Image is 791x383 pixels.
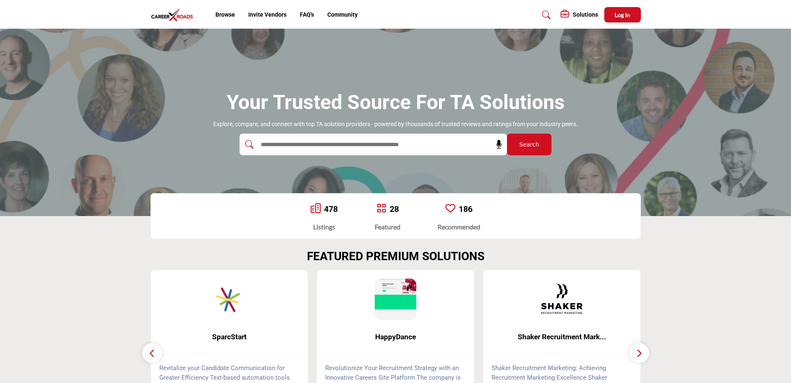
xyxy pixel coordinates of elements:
a: FAQ's [300,11,314,18]
a: 478 [324,204,338,214]
b: SparcStart [163,326,296,348]
a: Shaker Recruitment Mark... [483,326,640,348]
img: HappyDance [375,279,416,320]
img: Site Logo [151,8,198,22]
span: HappyDance [329,331,462,342]
a: Go to Recommended [445,203,455,215]
a: Browse [215,11,235,18]
a: Invite Vendors [248,11,287,18]
a: 186 [459,204,472,214]
a: 28 [390,204,399,214]
span: Shaker Recruitment Mark... [496,331,628,342]
h2: FEATURED PREMIUM SOLUTIONS [307,249,484,264]
button: Log In [604,7,641,22]
div: Recommended [438,222,480,232]
p: Explore, compare, and connect with top TA solution providers - powered by thousands of trusted re... [213,120,578,129]
a: Community [327,11,358,18]
h5: Solutions [573,11,598,18]
span: SparcStart [163,331,296,342]
img: Shaker Recruitment Marketing [541,279,583,320]
button: Search [507,134,551,155]
a: Search [534,8,556,22]
span: Search [519,140,539,149]
span: Log In [615,11,630,18]
b: HappyDance [329,326,462,348]
div: Solutions [561,10,598,20]
div: Listings [311,222,338,232]
b: Shaker Recruitment Marketing [496,326,628,348]
img: SparcStart [209,279,250,320]
a: Go to Featured [376,203,386,215]
h1: Your Trusted Source for TA Solutions [227,90,565,115]
div: Featured [375,222,400,232]
a: SparcStart [151,326,308,348]
a: HappyDance [317,326,474,348]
